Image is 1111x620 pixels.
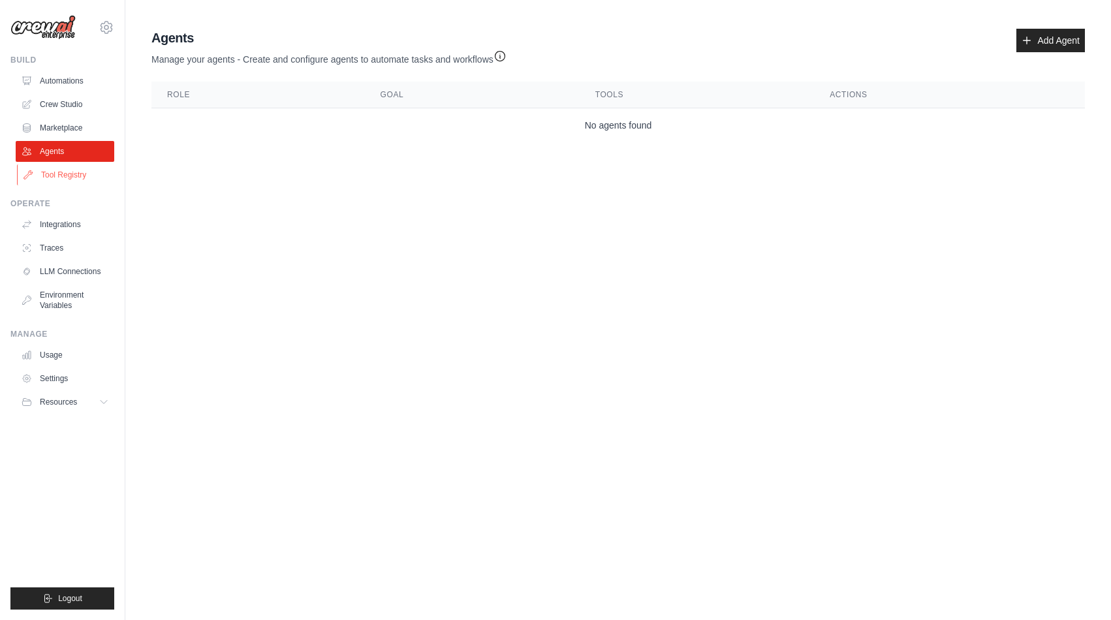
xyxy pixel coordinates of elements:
[814,82,1085,108] th: Actions
[151,82,365,108] th: Role
[151,108,1085,143] td: No agents found
[10,55,114,65] div: Build
[16,345,114,365] a: Usage
[16,141,114,162] a: Agents
[10,329,114,339] div: Manage
[151,47,507,66] p: Manage your agents - Create and configure agents to automate tasks and workflows
[16,214,114,235] a: Integrations
[580,82,814,108] th: Tools
[151,29,507,47] h2: Agents
[365,82,580,108] th: Goal
[10,198,114,209] div: Operate
[40,397,77,407] span: Resources
[16,261,114,282] a: LLM Connections
[16,70,114,91] a: Automations
[17,164,116,185] a: Tool Registry
[10,15,76,40] img: Logo
[1016,29,1085,52] a: Add Agent
[16,392,114,412] button: Resources
[16,285,114,316] a: Environment Variables
[10,587,114,610] button: Logout
[16,368,114,389] a: Settings
[16,117,114,138] a: Marketplace
[58,593,82,604] span: Logout
[16,238,114,258] a: Traces
[16,94,114,115] a: Crew Studio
